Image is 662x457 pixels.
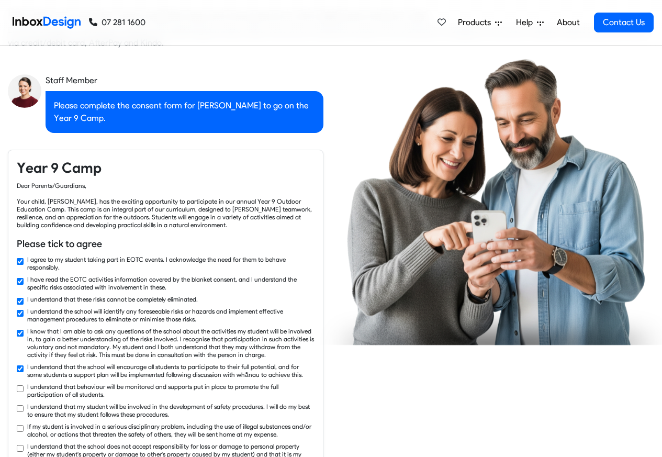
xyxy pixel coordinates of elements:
[27,403,315,418] label: I understand that my student will be involved in the development of safety procedures. I will do ...
[27,295,198,303] label: I understand that these risks cannot be completely eliminated.
[27,383,315,398] label: I understand that behaviour will be monitored and supports put in place to promote the full parti...
[46,74,323,87] div: Staff Member
[516,16,537,29] span: Help
[27,363,315,378] label: I understand that the school will encourage all students to participate to their full potential, ...
[8,74,41,108] img: staff_avatar.png
[594,13,654,32] a: Contact Us
[27,275,315,291] label: I have read the EOTC activities information covered by the blanket consent, and I understand the ...
[458,16,495,29] span: Products
[27,327,315,359] label: I know that I am able to ask any questions of the school about the activities my student will be ...
[46,91,323,133] div: Please complete the consent form for [PERSON_NAME] to go on the Year 9 Camp.
[27,307,315,323] label: I understand the school will identify any foreseeable risks or hazards and implement effective ma...
[454,12,506,33] a: Products
[512,12,548,33] a: Help
[27,255,315,271] label: I agree to my student taking part in EOTC events. I acknowledge the need for them to behave respo...
[89,16,145,29] a: 07 281 1600
[27,422,315,438] label: If my student is involved in a serious disciplinary problem, including the use of illegal substan...
[17,159,315,177] h4: Year 9 Camp
[17,182,315,229] div: Dear Parents/Guardians, Your child, [PERSON_NAME], has the exciting opportunity to participate in...
[17,237,315,251] h6: Please tick to agree
[554,12,582,33] a: About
